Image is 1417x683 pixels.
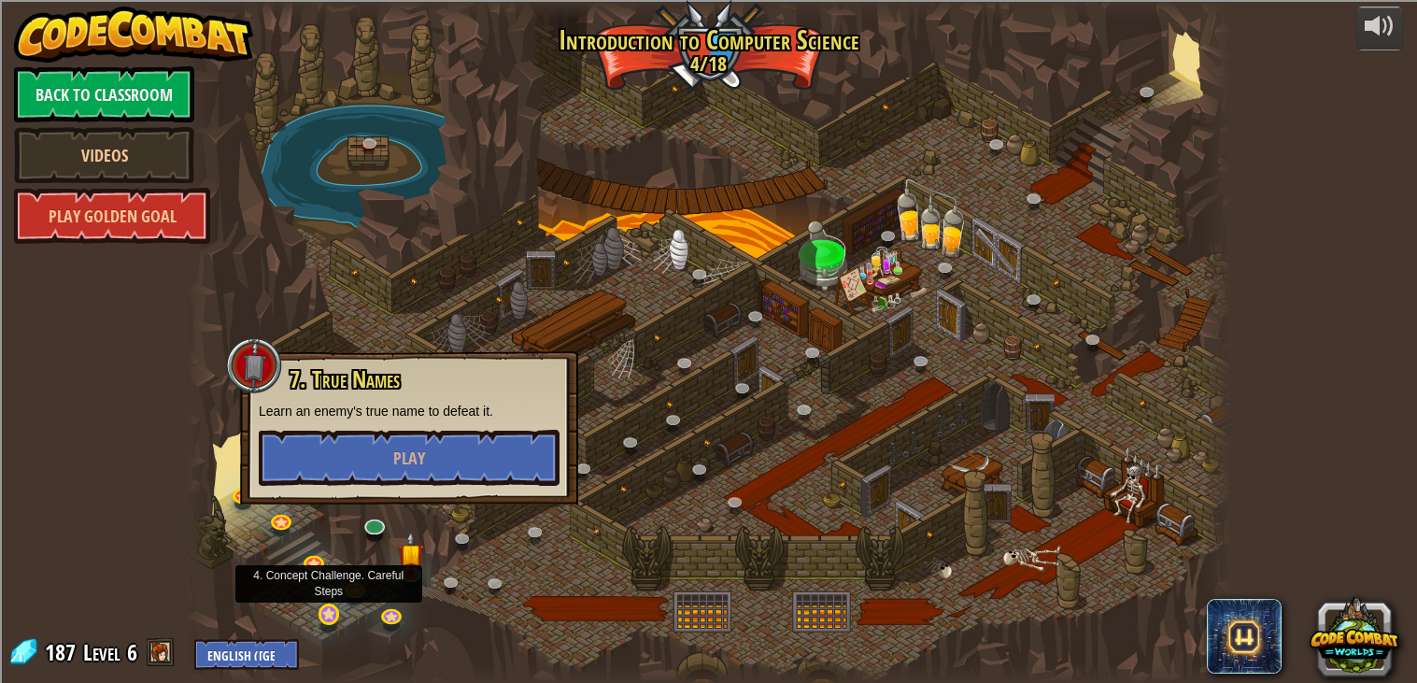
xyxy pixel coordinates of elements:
[7,92,1410,108] div: Sign out
[259,430,560,486] button: Play
[14,127,194,183] a: Videos
[7,108,1410,125] div: Rename
[7,125,1410,142] div: Move To ...
[14,7,253,63] img: CodeCombat - Learn how to code by playing a game
[399,532,425,576] img: level-banner-started.png
[14,188,210,244] a: Play Golden Goal
[393,447,425,470] span: Play
[259,402,560,420] p: Learn an enemy's true name to defeat it.
[14,66,194,122] a: Back to Classroom
[7,58,1410,75] div: Delete
[7,41,1410,58] div: Move To ...
[7,75,1410,92] div: Options
[7,24,1410,41] div: Sort New > Old
[290,363,400,395] span: 7. True Names
[7,7,1410,24] div: Sort A > Z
